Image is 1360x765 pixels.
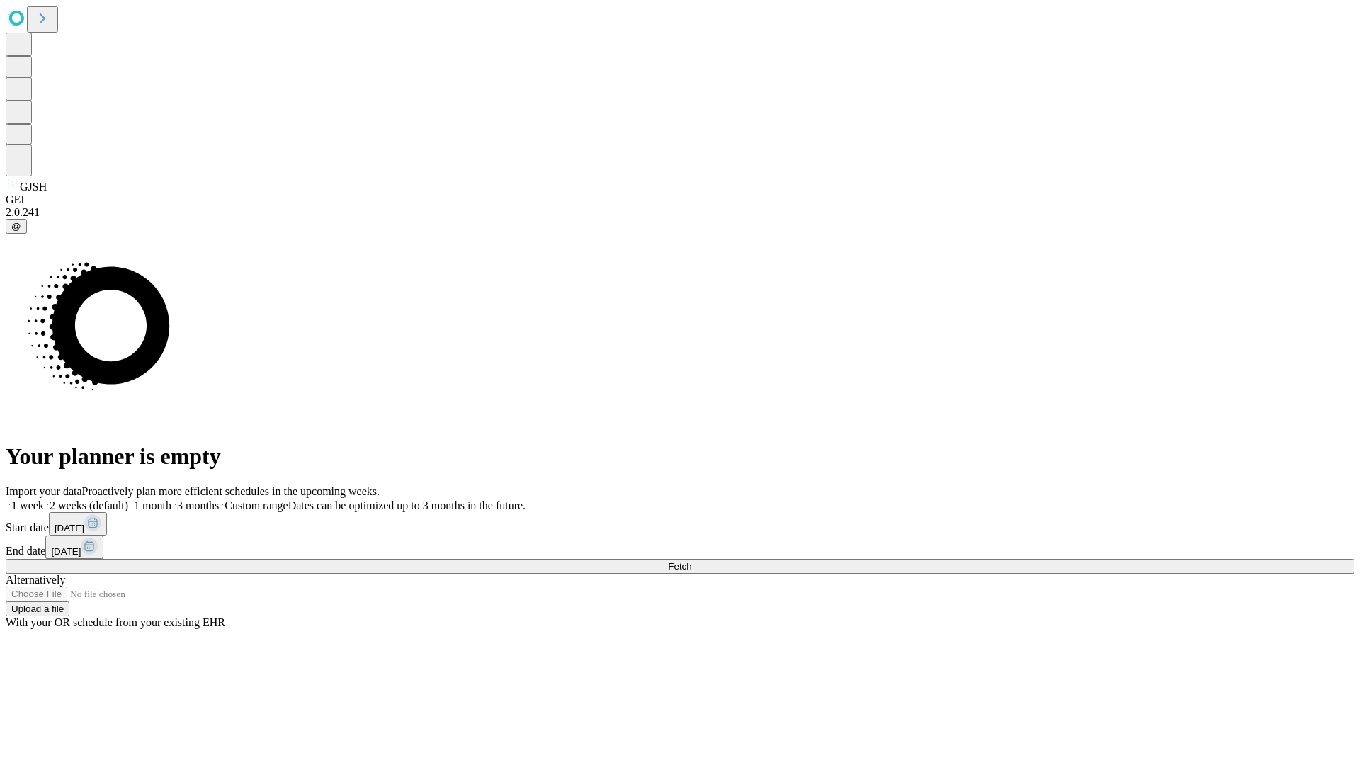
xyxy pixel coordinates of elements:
h1: Your planner is empty [6,443,1354,470]
span: Proactively plan more efficient schedules in the upcoming weeks. [82,485,380,497]
span: [DATE] [51,546,81,557]
button: Upload a file [6,601,69,616]
span: @ [11,221,21,232]
button: Fetch [6,559,1354,574]
span: 1 month [134,499,171,511]
span: 3 months [177,499,219,511]
span: With your OR schedule from your existing EHR [6,616,225,628]
span: 1 week [11,499,44,511]
span: Dates can be optimized up to 3 months in the future. [288,499,526,511]
span: [DATE] [55,523,84,533]
span: Import your data [6,485,82,497]
div: End date [6,535,1354,559]
span: GJSH [20,181,47,193]
div: 2.0.241 [6,206,1354,219]
span: Alternatively [6,574,65,586]
div: Start date [6,512,1354,535]
button: @ [6,219,27,234]
span: 2 weeks (default) [50,499,128,511]
div: GEI [6,193,1354,206]
button: [DATE] [45,535,103,559]
span: Fetch [668,561,691,572]
span: Custom range [225,499,288,511]
button: [DATE] [49,512,107,535]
